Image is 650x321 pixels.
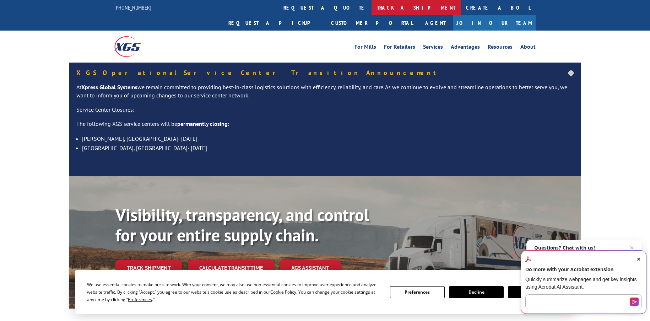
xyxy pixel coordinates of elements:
[76,106,134,113] u: Service Center Closures:
[82,143,574,153] li: [GEOGRAPHIC_DATA], [GEOGRAPHIC_DATA]- [DATE]
[390,286,445,298] button: Preferences
[76,70,574,76] h5: XGS Operational Service Center Transition Announcement
[177,120,228,127] strong: permanently closing
[115,204,369,246] b: Visibility, transparency, and control for your entire supply chain.
[418,15,453,31] a: Agent
[76,83,574,106] p: At we remain committed to providing best-in-class logistics solutions with efficiency, reliabilit...
[114,4,151,11] a: [PHONE_NUMBER]
[87,281,381,303] div: We use essential cookies to make our site work. With your consent, we may also use non-essential ...
[115,260,182,275] a: Track shipment
[449,286,504,298] button: Decline
[423,44,443,52] a: Services
[384,44,415,52] a: For Retailers
[223,15,326,31] a: Request a pickup
[188,260,274,275] a: Calculate transit time
[354,44,376,52] a: For Mills
[270,289,296,295] span: Cookie Policy
[280,260,341,275] a: XGS ASSISTANT
[128,296,152,303] span: Preferences
[453,15,536,31] a: Join Our Team
[76,120,574,134] p: The following XGS service centers will be :
[326,15,418,31] a: Customer Portal
[488,44,513,52] a: Resources
[508,286,563,298] button: Accept
[451,44,480,52] a: Advantages
[82,134,574,143] li: [PERSON_NAME], [GEOGRAPHIC_DATA]- [DATE]
[75,270,575,314] div: Cookie Consent Prompt
[81,84,137,91] strong: Xpress Global Systems
[520,44,536,52] a: About
[534,245,634,251] span: Questions? Chat with us!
